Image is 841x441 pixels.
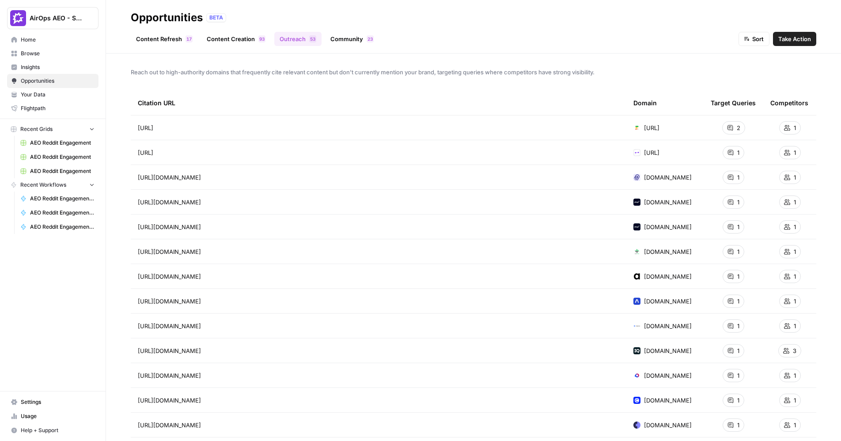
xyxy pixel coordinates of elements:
div: BETA [206,13,226,22]
span: [URL][DOMAIN_NAME] [138,297,201,306]
span: AEO Reddit Engagement - Fork [30,209,95,217]
span: Help + Support [21,426,95,434]
a: Browse [7,46,98,61]
button: Recent Grids [7,123,98,136]
span: [URL][DOMAIN_NAME] [138,371,201,380]
span: 1 [737,421,739,429]
span: Take Action [778,35,811,43]
span: [URL] [644,148,659,157]
button: Sort [739,32,769,46]
span: 1 [794,322,796,330]
span: [URL][DOMAIN_NAME] [138,247,201,256]
span: 1 [737,247,739,256]
a: AEO Reddit Engagement [16,136,98,150]
div: 93 [258,35,265,42]
div: 23 [367,35,374,42]
img: 338nzl7njlcrk1zp1wuyu2qabw0f [633,347,640,354]
img: 4u3t5ag124w64ozvv2ge5jkmdj7i [633,149,640,156]
span: Your Data [21,91,95,99]
div: Domain [633,91,657,115]
span: AirOps AEO - Single Brand (Gong) [30,14,83,23]
img: b5a0mwavkpp18cct2jbz5dtur0do [633,174,640,181]
a: AEO Reddit Engagement - Fork [16,206,98,220]
span: 1 [794,272,796,281]
div: Opportunities [131,11,203,25]
span: 1 [794,396,796,405]
span: Sort [752,35,764,43]
span: [DOMAIN_NAME] [644,421,692,429]
span: Insights [21,63,95,71]
span: 1 [794,222,796,231]
span: [DOMAIN_NAME] [644,173,692,182]
button: Take Action [773,32,816,46]
a: Your Data [7,88,98,102]
span: 1 [737,148,739,157]
span: 1 [794,198,796,207]
img: zabl5skvvduaxkqvuccaprzrxj1d [633,248,640,255]
span: Opportunities [21,77,95,85]
a: AEO Reddit Engagement - Fork [16,192,98,206]
span: 1 [737,297,739,306]
img: orf35bcksal8g279b29tweou5g65 [633,273,640,280]
span: AEO Reddit Engagement - Fork [30,223,95,231]
span: [DOMAIN_NAME] [644,222,692,231]
span: 9 [259,35,262,42]
div: Citation URL [138,91,619,115]
img: ignhbrxz14c4284h0w2j1irtrgkv [633,298,640,305]
span: 1 [794,247,796,256]
span: 1 [794,297,796,306]
a: Insights [7,60,98,74]
span: [URL][DOMAIN_NAME] [138,272,201,281]
img: b1r7br4ax66k7zfneec4jo1vqow9 [633,322,640,330]
span: 1 [794,148,796,157]
span: 1 [737,222,739,231]
span: 3 [262,35,265,42]
span: Settings [21,398,95,406]
span: AEO Reddit Engagement - Fork [30,195,95,203]
span: Recent Grids [20,125,53,133]
span: [DOMAIN_NAME] [644,346,692,355]
span: [URL][DOMAIN_NAME] [138,396,201,405]
span: 1 [737,346,739,355]
span: [DOMAIN_NAME] [644,247,692,256]
span: [URL][DOMAIN_NAME] [138,222,201,231]
img: 31pyjoag6cmvmbgijfuzjwaszp9e [633,372,640,379]
span: [URL][DOMAIN_NAME] [138,173,201,182]
span: 1 [737,371,739,380]
span: [URL] [138,123,153,132]
span: 5 [310,35,313,42]
a: Community23 [325,32,379,46]
button: Recent Workflows [7,178,98,192]
a: Outreach53 [274,32,322,46]
span: 2 [367,35,370,42]
div: 53 [309,35,316,42]
span: AEO Reddit Engagement [30,153,95,161]
span: 1 [737,173,739,182]
span: [URL][DOMAIN_NAME] [138,421,201,429]
span: 1 [794,371,796,380]
span: 1 [794,123,796,132]
div: 17 [186,35,193,42]
a: AEO Reddit Engagement [16,150,98,164]
img: 8fznx886d46p6caclyoytbpy0v5d [633,124,640,131]
span: Usage [21,412,95,420]
img: 8lmb6b7ty5byad8c5srwba1gkag0 [633,223,640,230]
span: 3 [313,35,315,42]
span: 1 [737,396,739,405]
span: [URL] [138,148,153,157]
a: Content Refresh17 [131,32,198,46]
span: 7 [189,35,192,42]
a: Home [7,33,98,47]
span: [DOMAIN_NAME] [644,371,692,380]
span: [DOMAIN_NAME] [644,322,692,330]
span: [URL][DOMAIN_NAME] [138,198,201,207]
span: [DOMAIN_NAME] [644,396,692,405]
span: [URL] [644,123,659,132]
span: 1 [794,173,796,182]
span: [DOMAIN_NAME] [644,198,692,207]
button: Help + Support [7,423,98,437]
a: Content Creation93 [201,32,271,46]
span: AEO Reddit Engagement [30,139,95,147]
span: 2 [737,123,740,132]
img: 8lmb6b7ty5byad8c5srwba1gkag0 [633,199,640,206]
